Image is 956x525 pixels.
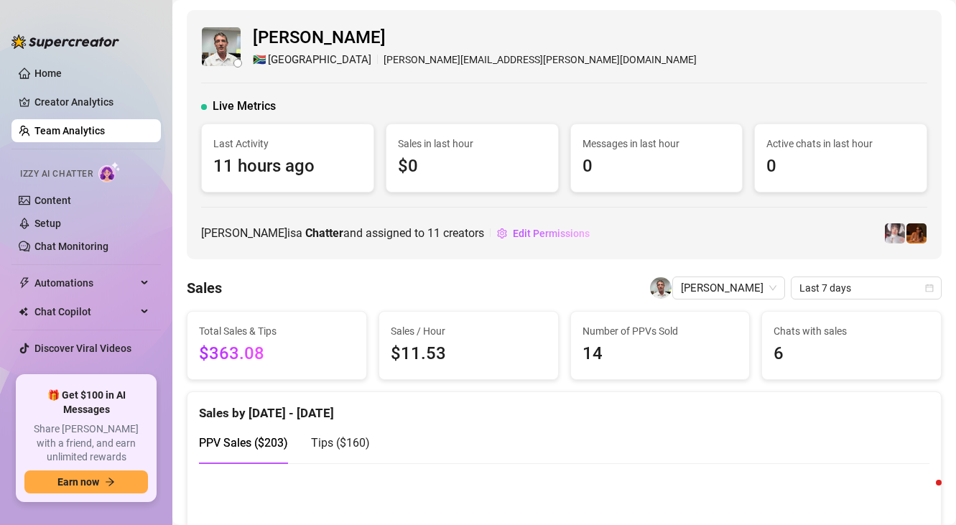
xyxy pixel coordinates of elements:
a: Setup [34,218,61,229]
span: 14 [583,340,738,368]
span: [GEOGRAPHIC_DATA] [268,52,371,69]
span: 11 [427,226,440,240]
span: 0 [766,153,915,180]
span: 11 hours ago [213,153,362,180]
span: Last Activity [213,136,362,152]
span: Share [PERSON_NAME] with a friend, and earn unlimited rewards [24,422,148,465]
span: calendar [925,284,934,292]
span: Automations [34,271,136,294]
a: Discover Viral Videos [34,343,131,354]
img: Rosie [885,223,905,243]
span: setting [497,228,507,238]
span: 6 [774,340,929,368]
a: Content [34,195,71,206]
span: PPV Sales ( $203 ) [199,436,288,450]
span: Earn now [57,476,99,488]
div: [PERSON_NAME][EMAIL_ADDRESS][PERSON_NAME][DOMAIN_NAME] [253,52,697,69]
span: [PERSON_NAME] [253,24,697,52]
span: Chats with sales [774,323,929,339]
span: Sales in last hour [398,136,547,152]
img: Chat Copilot [19,307,28,317]
span: $363.08 [199,340,355,368]
span: Kyle Wessels [681,277,776,299]
span: Tips ( $160 ) [311,436,370,450]
a: Chat Monitoring [34,241,108,252]
iframe: Intercom live chat [907,476,942,511]
span: Sales / Hour [391,323,547,339]
span: 0 [583,153,731,180]
div: Sales by [DATE] - [DATE] [199,392,929,423]
span: 🇿🇦 [253,52,266,69]
span: $11.53 [391,340,547,368]
a: Team Analytics [34,125,105,136]
span: Active chats in last hour [766,136,915,152]
span: Last 7 days [799,277,933,299]
span: Messages in last hour [583,136,731,152]
span: $0 [398,153,547,180]
a: Creator Analytics [34,90,149,113]
span: [PERSON_NAME] is a and assigned to creators [201,224,484,242]
span: 🎁 Get $100 in AI Messages [24,389,148,417]
span: arrow-right [105,477,115,487]
span: Total Sales & Tips [199,323,355,339]
img: AI Chatter [98,162,121,182]
span: Live Metrics [213,98,276,115]
img: Kyle Wessels [650,277,672,299]
span: Izzy AI Chatter [20,167,93,181]
img: logo-BBDzfeDw.svg [11,34,119,49]
button: Earn nowarrow-right [24,470,148,493]
span: Edit Permissions [513,228,590,239]
h4: Sales [187,278,222,298]
span: Number of PPVs Sold [583,323,738,339]
b: Chatter [305,226,343,240]
img: PantheraX [906,223,927,243]
span: Chat Copilot [34,300,136,323]
span: thunderbolt [19,277,30,289]
a: Home [34,68,62,79]
button: Edit Permissions [496,222,590,245]
img: Kyle Wessels [202,27,241,66]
